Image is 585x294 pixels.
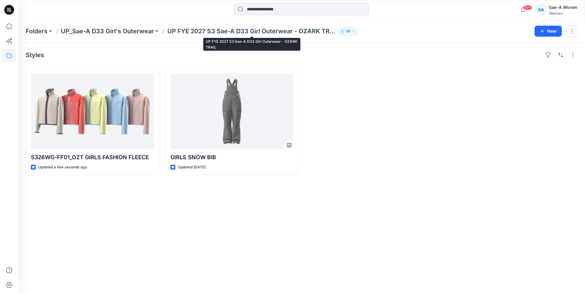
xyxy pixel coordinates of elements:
[535,4,546,15] div: SA
[61,27,154,35] a: UP_Sae-A D33 Girl's Outerwear
[167,27,335,35] p: UP FYE 2027 S3 Sae-A D33 Girl Outerwear - OZARK TRAIL
[549,4,577,11] div: Sae-A Woven
[523,5,532,10] span: 99+
[549,11,577,16] div: Walmart
[26,27,47,35] a: Folders
[338,27,358,35] button: 38
[535,26,562,37] button: New
[31,153,154,162] p: S326WG-FF01_OZT GIRLS FASHION FLEECE
[170,74,293,149] a: GIRLS SNOW BIB
[38,164,87,171] p: Updated a few seconds ago
[170,153,293,162] p: GIRLS SNOW BIB
[26,51,44,59] h4: Styles
[31,74,154,149] a: S326WG-FF01_OZT GIRLS FASHION FLEECE
[178,164,206,171] p: Updated [DATE]
[345,28,350,35] p: 38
